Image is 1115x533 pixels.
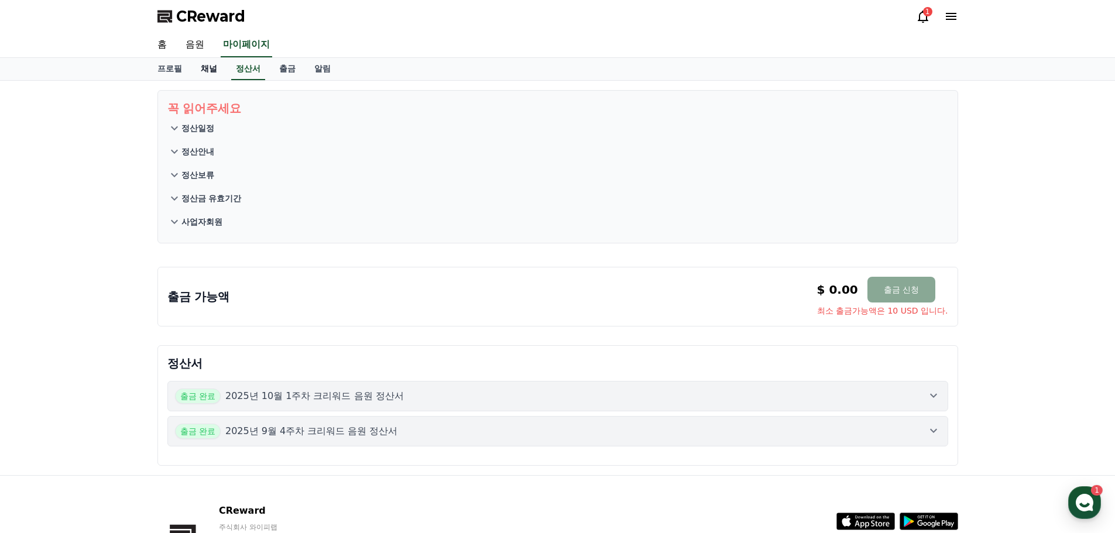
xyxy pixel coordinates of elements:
[221,33,272,57] a: 마이페이지
[181,216,222,228] p: 사업자회원
[225,389,404,403] p: 2025년 10월 1주차 크리워드 음원 정산서
[4,371,77,400] a: 홈
[181,192,242,204] p: 정산금 유효기간
[305,58,340,80] a: 알림
[167,116,948,140] button: 정산일정
[167,140,948,163] button: 정산안내
[176,7,245,26] span: CReward
[175,424,221,439] span: 출금 완료
[176,33,214,57] a: 음원
[167,288,230,305] p: 출금 가능액
[817,281,858,298] p: $ 0.00
[148,58,191,80] a: 프로필
[219,504,362,518] p: CReward
[37,388,44,398] span: 홈
[191,58,227,80] a: 채널
[167,416,948,446] button: 출금 완료 2025년 9월 4주차 크리워드 음원 정산서
[181,146,214,157] p: 정산안내
[77,371,151,400] a: 1대화
[167,187,948,210] button: 정산금 유효기간
[270,58,305,80] a: 출금
[181,122,214,134] p: 정산일정
[225,424,398,438] p: 2025년 9월 4주차 크리워드 음원 정산서
[167,355,948,372] p: 정산서
[175,388,221,404] span: 출금 완료
[107,389,121,398] span: 대화
[923,7,932,16] div: 1
[167,210,948,233] button: 사업자회원
[151,371,225,400] a: 설정
[167,163,948,187] button: 정산보류
[181,169,214,181] p: 정산보류
[916,9,930,23] a: 1
[167,100,948,116] p: 꼭 읽어주세요
[867,277,935,302] button: 출금 신청
[231,58,265,80] a: 정산서
[181,388,195,398] span: 설정
[148,33,176,57] a: 홈
[119,370,123,380] span: 1
[167,381,948,411] button: 출금 완료 2025년 10월 1주차 크리워드 음원 정산서
[219,522,362,532] p: 주식회사 와이피랩
[157,7,245,26] a: CReward
[817,305,948,317] span: 최소 출금가능액은 10 USD 입니다.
